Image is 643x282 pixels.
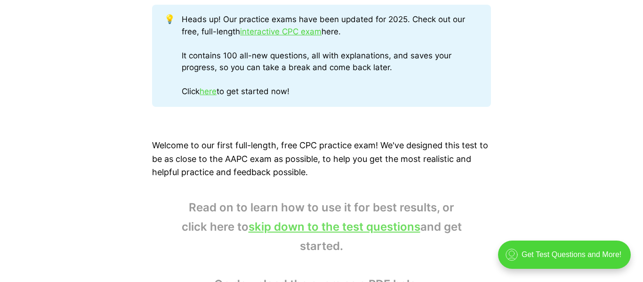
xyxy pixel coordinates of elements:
p: Welcome to our first full-length, free CPC practice exam! We've designed this test to be as close... [152,139,491,179]
a: here [200,87,217,96]
iframe: portal-trigger [490,236,643,282]
a: skip down to the test questions [249,220,420,234]
div: 💡 [164,14,182,98]
a: interactive CPC exam [240,27,321,36]
div: Heads up! Our practice exams have been updated for 2025. Check out our free, full-length here. It... [182,14,479,98]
